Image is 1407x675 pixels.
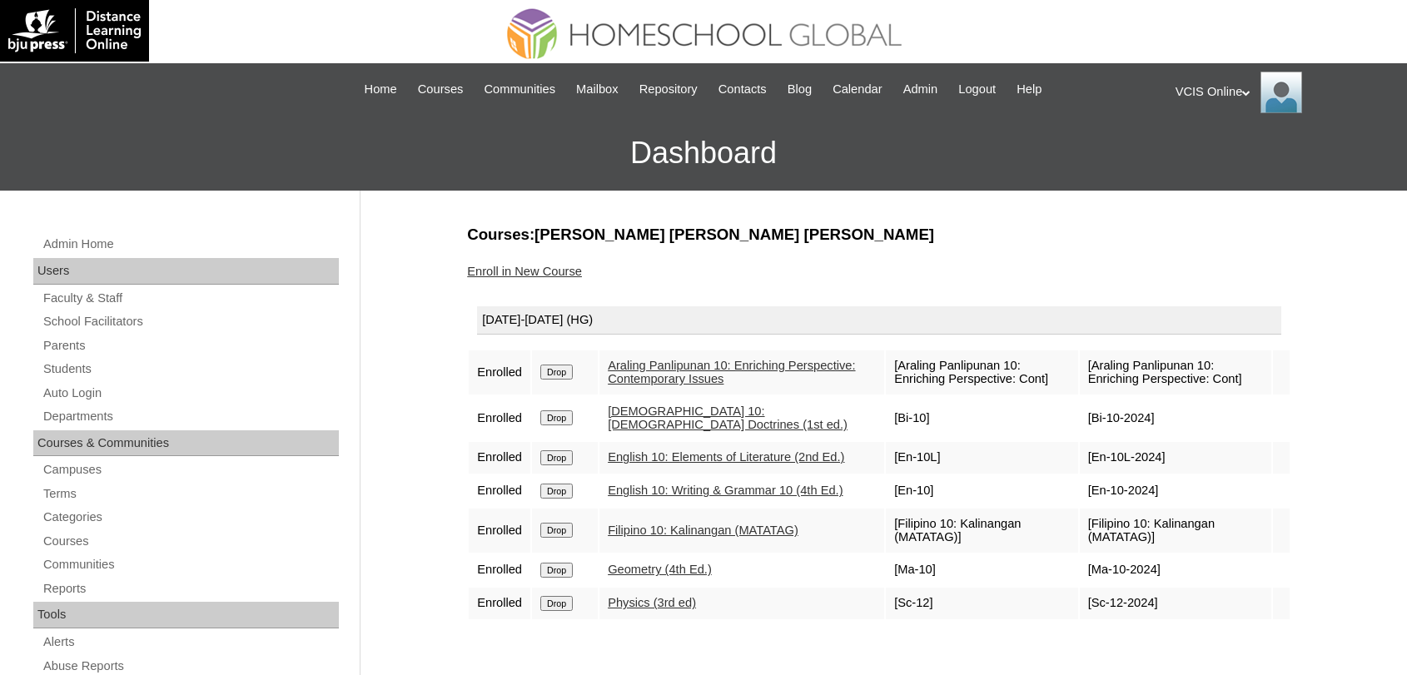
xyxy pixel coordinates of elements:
[608,596,696,609] a: Physics (3rd ed)
[779,80,820,99] a: Blog
[42,288,339,309] a: Faculty & Staff
[950,80,1004,99] a: Logout
[540,365,573,380] input: Drop
[42,335,339,356] a: Parents
[356,80,405,99] a: Home
[42,234,339,255] a: Admin Home
[608,450,844,464] a: English 10: Elements of Literature (2nd Ed.)
[42,578,339,599] a: Reports
[540,596,573,611] input: Drop
[1080,554,1272,586] td: [Ma-10-2024]
[484,80,555,99] span: Communities
[42,459,339,480] a: Campuses
[1080,588,1272,619] td: [Sc-12-2024]
[886,509,1078,553] td: [Filipino 10: Kalinangan (MATATAG)]
[886,554,1078,586] td: [Ma-10]
[540,450,573,465] input: Drop
[475,80,564,99] a: Communities
[540,410,573,425] input: Drop
[886,588,1078,619] td: [Sc-12]
[33,602,339,628] div: Tools
[1080,396,1272,440] td: [Bi-10-2024]
[540,563,573,578] input: Drop
[540,484,573,499] input: Drop
[1080,350,1272,395] td: [Araling Panlipunan 10: Enriching Perspective: Cont]
[42,359,339,380] a: Students
[608,359,855,386] a: Araling Panlipunan 10: Enriching Perspective: Contemporary Issues
[8,116,1399,191] h3: Dashboard
[958,80,996,99] span: Logout
[42,406,339,427] a: Departments
[42,632,339,653] a: Alerts
[833,80,882,99] span: Calendar
[469,588,530,619] td: Enrolled
[469,350,530,395] td: Enrolled
[42,383,339,404] a: Auto Login
[1017,80,1042,99] span: Help
[467,224,1291,246] h3: Courses:[PERSON_NAME] [PERSON_NAME] [PERSON_NAME]
[631,80,706,99] a: Repository
[1080,509,1272,553] td: [Filipino 10: Kalinangan (MATATAG)]
[33,430,339,457] div: Courses & Communities
[469,442,530,474] td: Enrolled
[477,306,1281,335] div: [DATE]-[DATE] (HG)
[469,475,530,507] td: Enrolled
[710,80,775,99] a: Contacts
[42,507,339,528] a: Categories
[903,80,938,99] span: Admin
[418,80,464,99] span: Courses
[639,80,698,99] span: Repository
[8,8,141,53] img: logo-white.png
[608,524,798,537] a: Filipino 10: Kalinangan (MATATAG)
[469,396,530,440] td: Enrolled
[886,396,1078,440] td: [Bi-10]
[608,563,712,576] a: Geometry (4th Ed.)
[410,80,472,99] a: Courses
[895,80,947,99] a: Admin
[608,405,848,432] a: [DEMOGRAPHIC_DATA] 10: [DEMOGRAPHIC_DATA] Doctrines (1st ed.)
[886,475,1078,507] td: [En-10]
[1176,72,1390,113] div: VCIS Online
[469,554,530,586] td: Enrolled
[886,350,1078,395] td: [Araling Panlipunan 10: Enriching Perspective: Cont]
[1080,442,1272,474] td: [En-10L-2024]
[42,311,339,332] a: School Facilitators
[886,442,1078,474] td: [En-10L]
[718,80,767,99] span: Contacts
[568,80,627,99] a: Mailbox
[1080,475,1272,507] td: [En-10-2024]
[540,523,573,538] input: Drop
[788,80,812,99] span: Blog
[469,509,530,553] td: Enrolled
[608,484,843,497] a: English 10: Writing & Grammar 10 (4th Ed.)
[42,531,339,552] a: Courses
[42,554,339,575] a: Communities
[365,80,397,99] span: Home
[576,80,619,99] span: Mailbox
[1008,80,1050,99] a: Help
[467,265,582,278] a: Enroll in New Course
[1260,72,1302,113] img: VCIS Online Admin
[824,80,890,99] a: Calendar
[33,258,339,285] div: Users
[42,484,339,504] a: Terms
